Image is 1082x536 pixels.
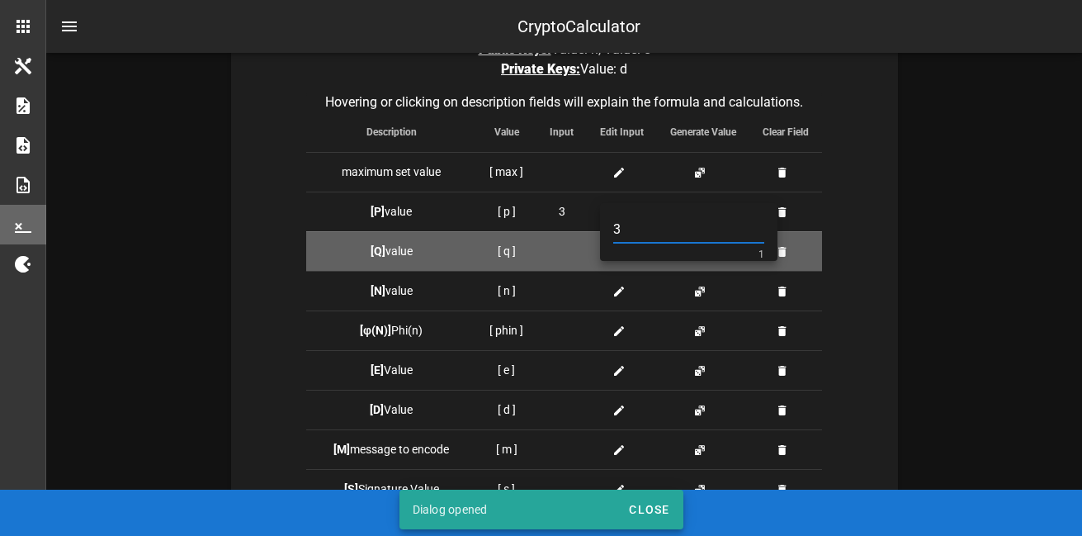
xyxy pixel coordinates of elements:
[333,443,449,456] span: message to encode
[306,40,822,79] p: Value: n, Value: e Value: d
[306,112,476,152] th: Description
[476,469,536,509] td: [ s ]
[370,403,384,416] b: [D]
[476,231,536,271] td: [ q ]
[600,126,644,138] span: Edit Input
[371,244,385,258] b: [Q]
[371,205,412,218] span: value
[628,503,669,516] span: Close
[517,14,640,39] div: CryptoCalculator
[366,126,417,138] span: Description
[371,284,413,297] span: value
[476,429,536,469] td: [ m ]
[476,271,536,311] td: [ n ]
[670,126,736,138] span: Generate Value
[476,192,536,231] td: [ p ]
[371,363,413,377] span: Value
[371,363,384,377] b: [E]
[587,112,657,152] th: Edit Input
[342,165,441,178] span: maximum set value
[550,126,574,138] span: Input
[306,92,822,112] caption: Hovering or clicking on description fields will explain the formula and calculations.
[399,490,622,529] div: Dialog opened
[370,403,413,416] span: Value
[657,112,749,152] th: Generate Value
[749,112,822,152] th: Clear Field
[371,284,385,297] b: [N]
[476,152,536,192] td: [ max ]
[476,390,536,429] td: [ d ]
[360,324,423,337] span: Phi(n)
[50,7,89,46] button: nav-menu-toggle
[344,482,358,496] b: [S]
[476,350,536,390] td: [ e ]
[536,112,587,152] th: Input
[559,203,565,221] span: 3
[371,205,385,218] b: [P]
[501,61,580,77] span: Private Keys:
[763,126,809,138] span: Clear Field
[476,311,536,350] td: [ phin ]
[371,244,413,258] span: value
[494,126,519,138] span: Value
[621,495,676,524] button: Close
[476,112,536,152] th: Value
[344,482,439,496] span: Signature Value
[360,324,391,337] b: [φ(N)]
[333,443,350,456] b: [M]
[758,249,764,261] div: 1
